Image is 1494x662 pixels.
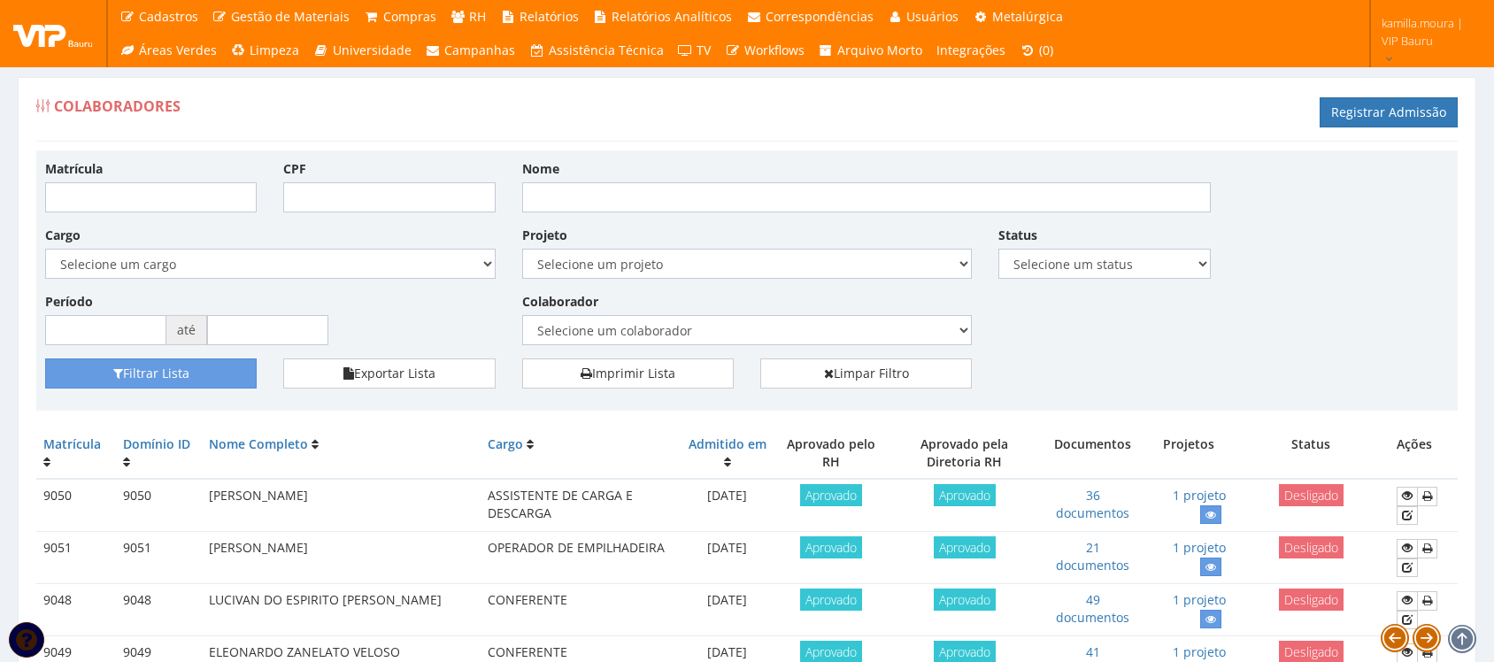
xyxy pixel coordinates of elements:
a: 49 documentos [1056,591,1129,626]
td: 9051 [116,532,202,584]
label: Nome [522,160,559,178]
a: Arquivo Morto [812,34,930,67]
span: Arquivo Morto [837,42,922,58]
span: Desligado [1279,536,1344,558]
a: 1 projeto [1173,539,1226,556]
a: 21 documentos [1056,539,1129,573]
td: 9048 [116,584,202,636]
a: Domínio ID [123,435,190,452]
a: Registrar Admissão [1320,97,1458,127]
a: Cargo [488,435,523,452]
span: TV [697,42,711,58]
span: Metalúrgica [992,8,1063,25]
td: OPERADOR DE EMPILHADEIRA [481,532,680,584]
span: Compras [383,8,436,25]
a: TV [671,34,719,67]
th: Ações [1390,428,1458,479]
a: Imprimir Lista [522,358,734,389]
span: Desligado [1279,589,1344,611]
a: Integrações [929,34,1013,67]
td: 9048 [36,584,116,636]
td: [DATE] [680,479,774,532]
span: kamilla.moura | VIP Bauru [1382,14,1471,50]
label: Colaborador [522,293,598,311]
a: 1 projeto [1173,643,1226,660]
td: [PERSON_NAME] [202,479,481,532]
span: Gestão de Materiais [231,8,350,25]
a: (0) [1013,34,1060,67]
span: Relatórios Analíticos [612,8,732,25]
th: Status [1233,428,1390,479]
span: Universidade [333,42,412,58]
span: Colaboradores [54,96,181,116]
a: 1 projeto [1173,487,1226,504]
a: Limpar Filtro [760,358,972,389]
span: RH [469,8,486,25]
a: Workflows [718,34,812,67]
span: (0) [1039,42,1053,58]
span: Aprovado [934,484,996,506]
label: Período [45,293,93,311]
a: 36 documentos [1056,487,1129,521]
a: Áreas Verdes [112,34,224,67]
button: Exportar Lista [283,358,495,389]
a: Limpeza [224,34,307,67]
a: Universidade [306,34,419,67]
th: Aprovado pelo RH [774,428,887,479]
span: Aprovado [800,536,862,558]
a: Matrícula [43,435,101,452]
a: Campanhas [419,34,523,67]
label: Status [998,227,1037,244]
a: Nome Completo [209,435,308,452]
span: até [166,315,207,345]
td: ASSISTENTE DE CARGA E DESCARGA [481,479,680,532]
button: Filtrar Lista [45,358,257,389]
td: 9051 [36,532,116,584]
span: Usuários [906,8,959,25]
a: Admitido em [689,435,766,452]
td: [PERSON_NAME] [202,532,481,584]
td: [DATE] [680,584,774,636]
span: Correspondências [766,8,874,25]
label: Matrícula [45,160,103,178]
th: Aprovado pela Diretoria RH [887,428,1042,479]
label: Projeto [522,227,567,244]
span: Aprovado [800,589,862,611]
span: Aprovado [934,536,996,558]
img: logo [13,20,93,47]
td: [DATE] [680,532,774,584]
td: CONFERENTE [481,584,680,636]
span: Assistência Técnica [549,42,664,58]
td: 9050 [36,479,116,532]
span: Cadastros [139,8,198,25]
span: Integrações [936,42,1005,58]
span: Workflows [744,42,805,58]
span: Aprovado [934,589,996,611]
label: Cargo [45,227,81,244]
label: CPF [283,160,306,178]
span: Campanhas [444,42,515,58]
td: LUCIVAN DO ESPIRITO [PERSON_NAME] [202,584,481,636]
span: Limpeza [250,42,299,58]
th: Documentos [1042,428,1144,479]
span: Desligado [1279,484,1344,506]
span: Aprovado [800,484,862,506]
a: 1 projeto [1173,591,1226,608]
a: Assistência Técnica [522,34,671,67]
span: Áreas Verdes [139,42,217,58]
span: Relatórios [520,8,579,25]
th: Projetos [1144,428,1232,479]
td: 9050 [116,479,202,532]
